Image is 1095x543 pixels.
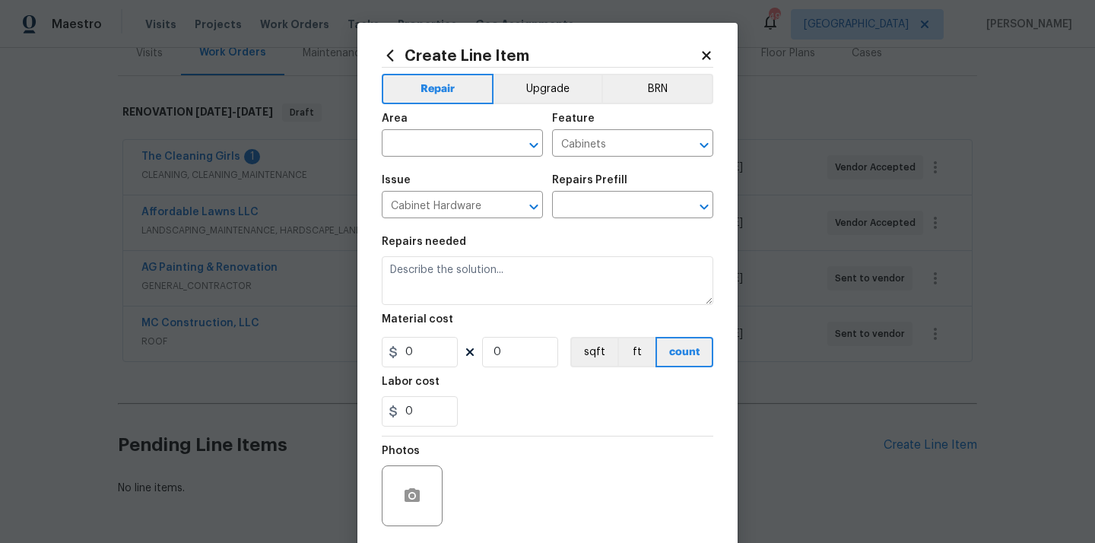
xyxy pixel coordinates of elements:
[382,376,440,387] h5: Labor cost
[382,47,700,64] h2: Create Line Item
[617,337,655,367] button: ft
[382,113,408,124] h5: Area
[552,113,595,124] h5: Feature
[494,74,602,104] button: Upgrade
[382,74,494,104] button: Repair
[523,196,544,218] button: Open
[655,337,713,367] button: count
[601,74,713,104] button: BRN
[570,337,617,367] button: sqft
[382,175,411,186] h5: Issue
[382,314,453,325] h5: Material cost
[693,135,715,156] button: Open
[523,135,544,156] button: Open
[552,175,627,186] h5: Repairs Prefill
[382,237,466,247] h5: Repairs needed
[382,446,420,456] h5: Photos
[693,196,715,218] button: Open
